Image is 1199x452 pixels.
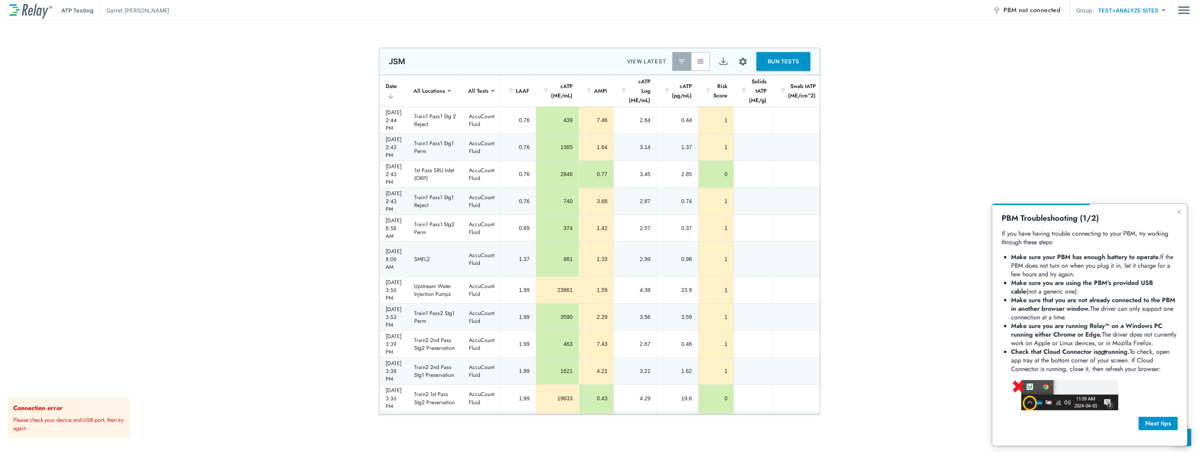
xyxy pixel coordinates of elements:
[379,75,408,107] th: Date
[779,81,816,100] div: Swab tATP (ME/cm^2)
[507,116,529,124] div: 0.76
[61,6,93,14] p: ATP Testing
[705,394,727,402] div: 0
[1178,3,1190,18] button: Main menu
[463,161,501,187] td: AccuCount Fluid
[663,116,692,124] div: 0.44
[386,386,402,410] div: [DATE] 3:36 PM
[389,57,405,66] p: JSM
[1003,5,1060,16] span: PBM
[408,304,463,330] td: Train1 Pass2 Stg1 Perm
[620,170,650,178] div: 3.45
[704,81,727,100] div: Risk Score
[620,224,650,232] div: 2.57
[705,143,727,151] div: 1
[386,414,402,437] div: [DATE] 3:34 PM
[620,394,650,402] div: 4.29
[542,340,573,348] div: 463
[663,340,692,348] div: 0.46
[585,367,607,375] div: 4.21
[989,2,1063,18] button: PBM not connected
[585,116,607,124] div: 7.46
[718,57,728,67] img: Export Icon
[705,313,727,321] div: 1
[463,358,501,384] td: AccuCount Fluid
[542,81,573,100] div: cATP (ME/mL)
[386,135,402,159] div: [DATE] 2:43 PM
[408,107,463,133] td: Train1 Pass1 Stg 2 Reject
[507,367,529,375] div: 1.99
[705,286,727,294] div: 1
[663,313,692,321] div: 3.59
[129,401,135,407] button: close
[678,58,686,65] img: Latest
[663,224,692,232] div: 0.37
[585,86,607,95] div: AMPi
[9,2,52,19] img: LuminUltra Relay
[386,247,402,271] div: [DATE] 8:06 AM
[463,107,501,133] td: AccuCount Fluid
[408,277,463,303] td: Upstream Water Injection Pumps
[542,116,573,124] div: 439
[507,197,529,205] div: 0.76
[663,255,692,263] div: 0.98
[620,77,650,105] div: cATP Log (ME/mL)
[705,197,727,205] div: 1
[663,197,692,205] div: 0.74
[408,134,463,160] td: Train1 Pass1 Stg1 Perm
[408,358,463,384] td: Train2 2nd Pass Stg1 Preservation
[620,313,650,321] div: 3.56
[386,332,402,356] div: [DATE] 3:39 PM
[705,224,727,232] div: 1
[992,204,1187,446] iframe: bubble
[463,304,501,330] td: AccuCount Fluid
[542,394,573,402] div: 19633
[663,143,692,151] div: 1.37
[463,385,501,411] td: AccuCount Fluid
[463,242,501,276] td: AccuCount Fluid
[663,81,692,100] div: cATP (pg/mL)
[585,286,607,294] div: 1.59
[542,313,573,321] div: 3590
[106,6,169,14] p: Garret [PERSON_NAME]
[663,170,692,178] div: 2.85
[620,255,650,263] div: 2.99
[620,367,650,375] div: 3.21
[507,86,529,95] div: LAAF
[408,331,463,357] td: Train2 2nd Pass Stg2 Preservation
[542,143,573,151] div: 1365
[542,170,573,178] div: 2846
[993,6,1000,14] img: Offline Icon
[705,170,727,178] div: 0
[507,255,529,263] div: 1.37
[386,278,402,302] div: [DATE] 3:56 PM
[1019,5,1060,14] span: not connected
[507,313,529,321] div: 1.99
[663,286,692,294] div: 23.9
[408,385,463,411] td: Train2 1st Pass Stg2 Preservation
[1076,6,1094,14] p: Group:
[13,413,127,432] p: Please check your device and USB port, then try again.
[585,224,607,232] div: 1.42
[620,116,650,124] div: 2.64
[738,57,748,67] img: Settings Icon
[732,51,753,72] button: Site setup
[408,83,451,99] div: All Locations
[585,340,607,348] div: 7.43
[585,394,607,402] div: 0.43
[408,188,463,214] td: Train1 Pass1 Stg1 Reject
